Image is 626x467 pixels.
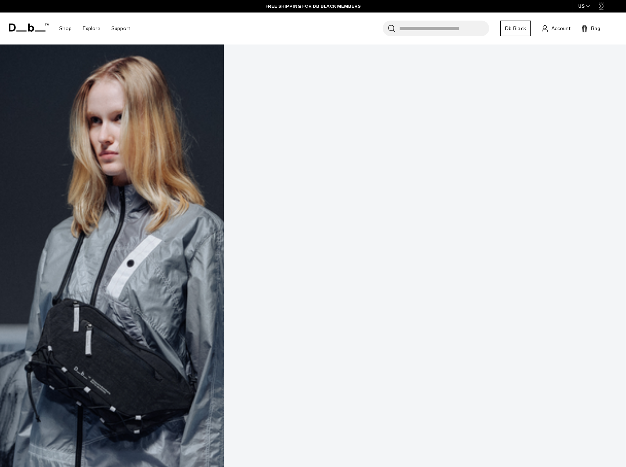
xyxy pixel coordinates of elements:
a: Account [542,24,570,33]
button: Bag [582,24,600,33]
nav: Main Navigation [54,13,136,44]
span: Bag [591,25,600,32]
a: Support [111,15,130,42]
a: Shop [59,15,72,42]
a: FREE SHIPPING FOR DB BLACK MEMBERS [265,3,361,10]
a: Db Black [500,21,531,36]
span: Account [551,25,570,32]
a: Explore [83,15,100,42]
